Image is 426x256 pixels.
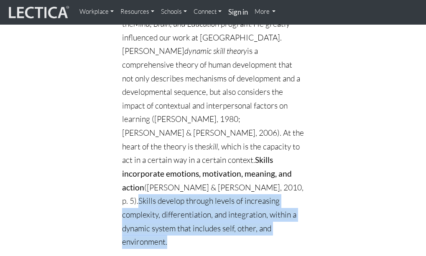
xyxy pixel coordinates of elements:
[133,19,215,29] i: Mind, Brain, and Educatio
[206,142,218,152] i: skill
[122,155,292,192] strong: Skills incorporate emotions, motivation, meaning, and action
[184,46,247,56] i: dynamic skill theory
[76,3,117,20] a: Workplace
[7,5,69,20] img: lecticalive
[228,8,248,16] strong: Sign in
[251,3,279,20] a: More
[225,3,251,21] a: Sign in
[190,3,225,20] a: Connect
[117,3,158,20] a: Resources
[122,196,296,247] span: Skills develop through levels of increasing complexity, differentiation, and integration, within ...
[158,3,190,20] a: Schools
